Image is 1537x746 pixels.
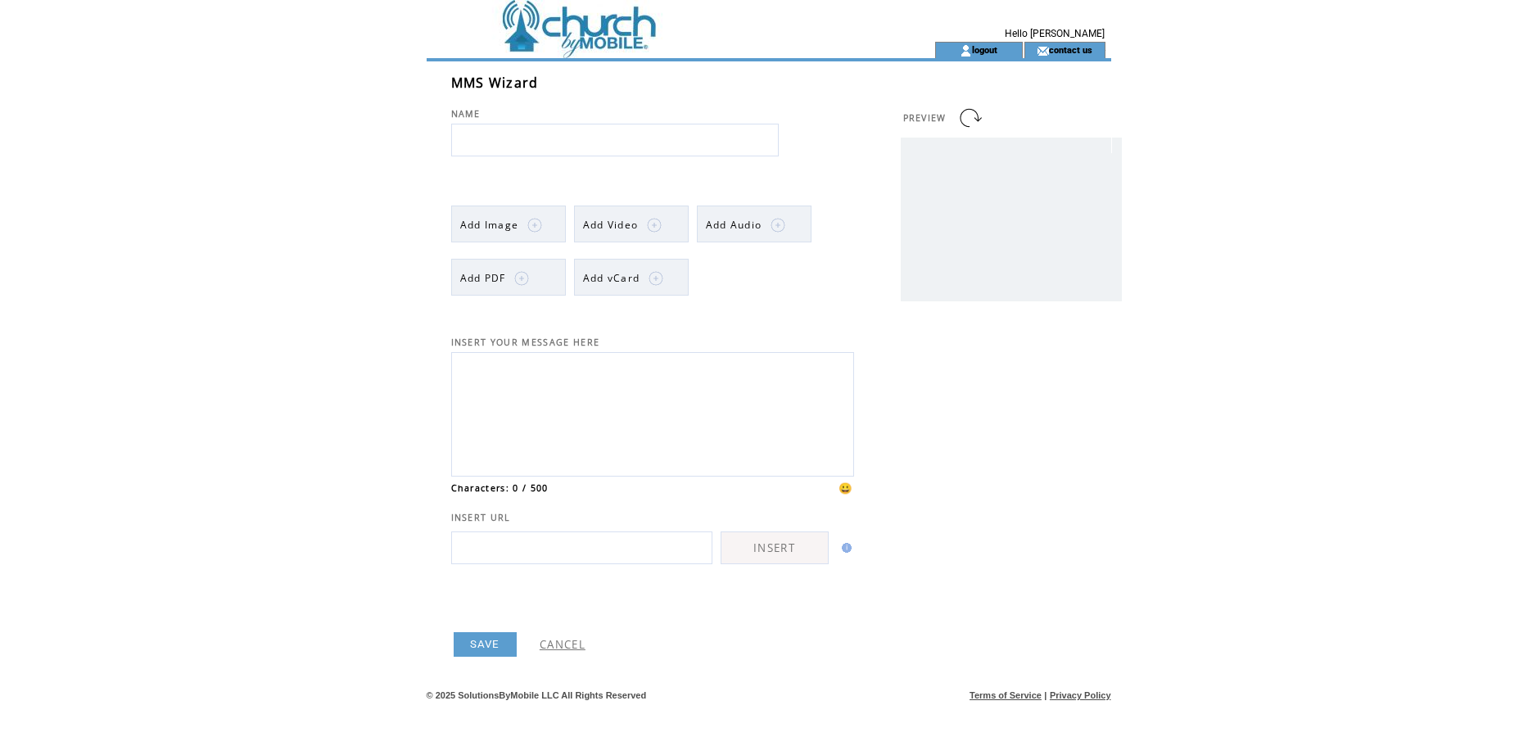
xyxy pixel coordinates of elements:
a: contact us [1049,44,1092,55]
a: Terms of Service [970,690,1042,700]
a: Add vCard [574,259,689,296]
span: INSERT URL [451,512,511,523]
img: plus.png [771,218,785,233]
img: plus.png [647,218,662,233]
span: NAME [451,108,481,120]
img: plus.png [514,271,529,286]
img: help.gif [837,543,852,553]
a: CANCEL [540,637,585,652]
span: Add Audio [706,218,762,232]
span: Characters: 0 / 500 [451,482,549,494]
a: Privacy Policy [1050,690,1111,700]
span: PREVIEW [903,112,947,124]
img: account_icon.gif [960,44,972,57]
a: Add Video [574,206,689,242]
span: MMS Wizard [451,74,539,92]
span: Add Video [583,218,639,232]
span: 😀 [839,481,853,495]
a: SAVE [454,632,517,657]
img: contact_us_icon.gif [1037,44,1049,57]
span: Add PDF [460,271,506,285]
a: Add PDF [451,259,566,296]
img: plus.png [649,271,663,286]
a: INSERT [721,531,829,564]
a: Add Image [451,206,566,242]
span: Hello [PERSON_NAME] [1005,28,1105,39]
span: © 2025 SolutionsByMobile LLC All Rights Reserved [427,690,647,700]
a: logout [972,44,997,55]
span: Add vCard [583,271,640,285]
span: | [1044,690,1047,700]
a: Add Audio [697,206,811,242]
span: INSERT YOUR MESSAGE HERE [451,337,600,348]
img: plus.png [527,218,542,233]
span: Add Image [460,218,519,232]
